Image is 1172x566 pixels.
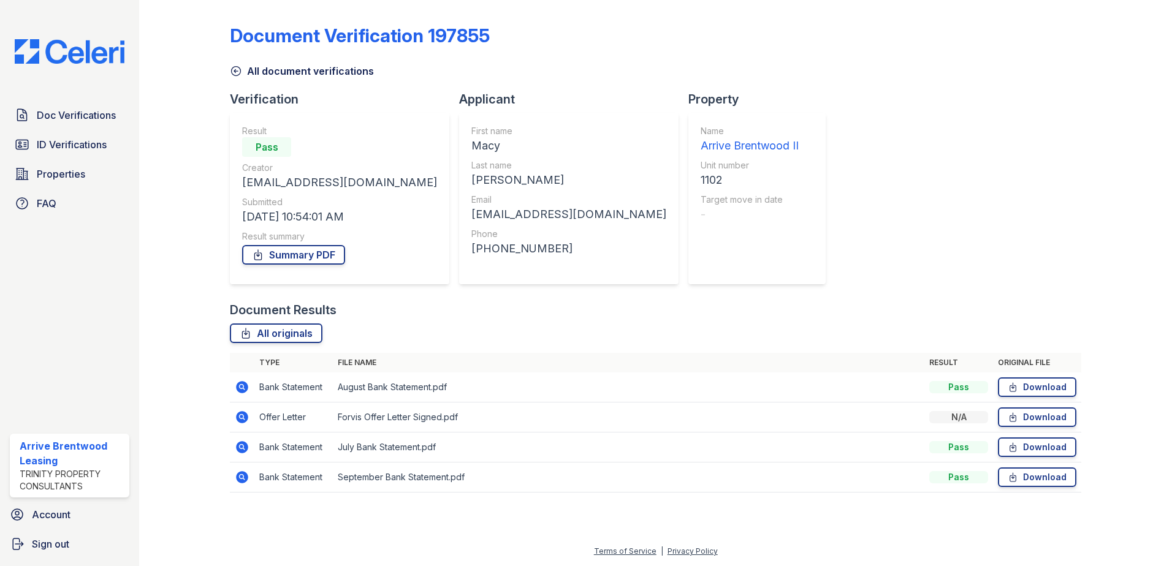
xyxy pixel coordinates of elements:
td: Forvis Offer Letter Signed.pdf [333,402,924,432]
a: Sign out [5,532,134,556]
th: File name [333,353,924,372]
div: Property [688,91,835,108]
span: Sign out [32,537,69,551]
td: August Bank Statement.pdf [333,372,924,402]
div: Macy [471,137,666,154]
div: [PERSON_NAME] [471,172,666,189]
td: September Bank Statement.pdf [333,462,924,492]
div: Unit number [701,159,799,172]
a: FAQ [10,191,129,216]
div: Last name [471,159,666,172]
img: CE_Logo_Blue-a8612792a0a2168367f1c8372b55b34899dd931a85d93a1a3d3e32e68fde9ad4.png [5,39,134,64]
a: Summary PDF [242,245,345,265]
span: Doc Verifications [37,108,116,123]
div: Name [701,125,799,137]
div: Creator [242,162,437,174]
a: Download [998,407,1076,427]
th: Original file [993,353,1081,372]
div: Arrive Brentwood Leasing [20,439,124,468]
a: Download [998,437,1076,457]
a: All originals [230,323,322,343]
a: Properties [10,162,129,186]
td: Offer Letter [254,402,333,432]
a: Privacy Policy [668,546,718,556]
div: [EMAIL_ADDRESS][DOMAIN_NAME] [242,174,437,191]
div: [EMAIL_ADDRESS][DOMAIN_NAME] [471,206,666,223]
a: ID Verifications [10,132,129,157]
td: Bank Statement [254,432,333,462]
div: - [701,206,799,223]
td: Bank Statement [254,372,333,402]
div: Arrive Brentwood II [701,137,799,154]
div: | [661,546,663,556]
td: July Bank Statement.pdf [333,432,924,462]
div: 1102 [701,172,799,189]
th: Result [924,353,993,372]
div: Document Verification 197855 [230,25,490,47]
iframe: chat widget [1121,517,1160,554]
th: Type [254,353,333,372]
a: Name Arrive Brentwood II [701,125,799,154]
div: Document Results [230,301,337,319]
div: Verification [230,91,459,108]
a: Terms of Service [594,546,656,556]
span: FAQ [37,196,56,211]
div: Trinity Property Consultants [20,468,124,492]
div: Target move in date [701,194,799,206]
div: Pass [929,441,988,453]
div: [PHONE_NUMBER] [471,240,666,257]
div: Result summary [242,230,437,243]
div: Email [471,194,666,206]
div: Submitted [242,196,437,208]
div: Pass [242,137,291,157]
a: Download [998,377,1076,397]
div: N/A [929,411,988,423]
div: Result [242,125,437,137]
span: Properties [37,167,85,181]
div: Applicant [459,91,688,108]
div: First name [471,125,666,137]
span: Account [32,507,70,522]
span: ID Verifications [37,137,107,152]
td: Bank Statement [254,462,333,492]
div: Phone [471,228,666,240]
a: All document verifications [230,64,374,78]
a: Doc Verifications [10,103,129,127]
div: Pass [929,381,988,393]
a: Download [998,467,1076,487]
div: Pass [929,471,988,483]
div: [DATE] 10:54:01 AM [242,208,437,225]
a: Account [5,502,134,527]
